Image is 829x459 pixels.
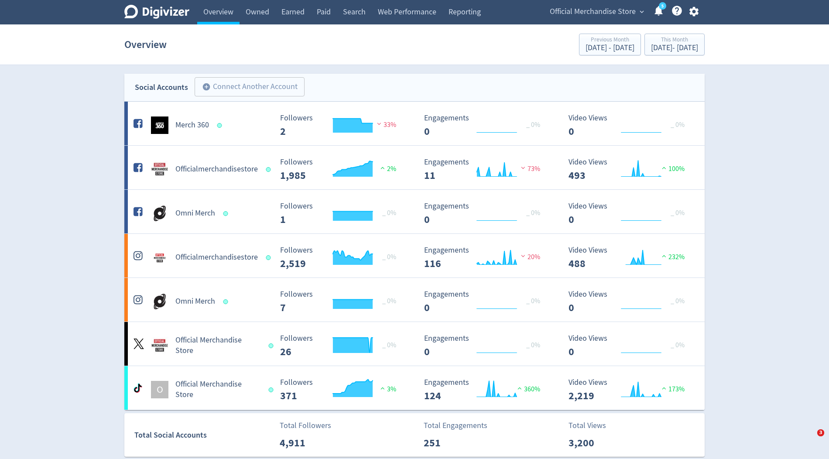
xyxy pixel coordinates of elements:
[564,114,695,137] svg: Video Views 0
[569,420,619,432] p: Total Views
[276,290,407,313] svg: Followers ---
[382,253,396,261] span: _ 0%
[660,164,685,173] span: 100%
[375,120,396,129] span: 33%
[124,146,705,189] a: Officialmerchandisestore undefinedOfficialmerchandisestore Followers --- Followers 1,985 2% Engag...
[280,435,330,451] p: 4,911
[188,79,305,96] a: Connect Another Account
[124,234,705,277] a: Officialmerchandisestore undefinedOfficialmerchandisestore Followers --- Followers 2,519 _ 0% Eng...
[378,385,396,394] span: 3%
[276,334,407,357] svg: Followers ---
[515,385,524,391] img: positive-performance.svg
[382,209,396,217] span: _ 0%
[268,343,276,348] span: Data last synced: 28 Sep 2025, 1:02am (AEST)
[202,82,211,91] span: add_circle
[564,246,695,269] svg: Video Views 488
[651,37,698,44] div: This Month
[564,378,695,401] svg: Video Views 2,219
[569,435,619,451] p: 3,200
[175,120,209,130] h5: Merch 360
[124,366,705,410] a: OOfficial Merchandise Store Followers --- Followers 371 3% Engagements 124 Engagements 124 360% V...
[526,297,540,305] span: _ 0%
[175,208,215,219] h5: Omni Merch
[519,164,528,171] img: negative-performance.svg
[526,120,540,129] span: _ 0%
[223,211,231,216] span: Data last synced: 28 Sep 2025, 7:01am (AEST)
[266,255,274,260] span: Data last synced: 28 Sep 2025, 7:01am (AEST)
[526,209,540,217] span: _ 0%
[378,385,387,391] img: positive-performance.svg
[420,246,551,269] svg: Engagements 116
[661,3,664,9] text: 5
[660,385,668,391] img: positive-performance.svg
[817,429,824,436] span: 3
[375,120,384,127] img: negative-performance.svg
[382,297,396,305] span: _ 0%
[151,381,168,398] div: O
[175,164,258,175] h5: Officialmerchandisestore
[564,334,695,357] svg: Video Views 0
[175,379,260,400] h5: Official Merchandise Store
[519,253,540,261] span: 20%
[420,290,551,313] svg: Engagements 0
[526,341,540,349] span: _ 0%
[659,2,666,10] a: 5
[420,114,551,137] svg: Engagements 0
[420,378,551,401] svg: Engagements 124
[564,290,695,313] svg: Video Views 0
[424,420,487,432] p: Total Engagements
[151,293,168,310] img: Omni Merch undefined
[276,114,407,137] svg: Followers ---
[175,335,260,356] h5: Official Merchandise Store
[420,334,551,357] svg: Engagements 0
[671,209,685,217] span: _ 0%
[579,34,641,55] button: Previous Month[DATE] - [DATE]
[124,102,705,145] a: Merch 360 undefinedMerch 360 Followers --- Followers 2 33% Engagements 0 Engagements 0 _ 0% Video...
[134,429,274,442] div: Total Social Accounts
[268,387,276,392] span: Data last synced: 28 Sep 2025, 7:01am (AEST)
[671,341,685,349] span: _ 0%
[124,31,167,58] h1: Overview
[547,5,646,19] button: Official Merchandise Store
[671,120,685,129] span: _ 0%
[124,278,705,322] a: Omni Merch undefinedOmni Merch Followers --- _ 0% Followers 7 Engagements 0 Engagements 0 _ 0% Vi...
[586,37,634,44] div: Previous Month
[660,164,668,171] img: positive-performance.svg
[280,420,331,432] p: Total Followers
[124,190,705,233] a: Omni Merch undefinedOmni Merch Followers --- _ 0% Followers 1 Engagements 0 Engagements 0 _ 0% Vi...
[151,249,168,266] img: Officialmerchandisestore undefined
[151,116,168,134] img: Merch 360 undefined
[550,5,636,19] span: Official Merchandise Store
[135,81,188,94] div: Social Accounts
[217,123,225,128] span: Data last synced: 28 Sep 2025, 7:01am (AEST)
[660,385,685,394] span: 173%
[151,161,168,178] img: Officialmerchandisestore undefined
[378,164,396,173] span: 2%
[276,202,407,225] svg: Followers ---
[420,202,551,225] svg: Engagements 0
[151,337,168,354] img: Official Merchandise Store undefined
[424,435,474,451] p: 251
[223,299,231,304] span: Data last synced: 28 Sep 2025, 7:01am (AEST)
[651,44,698,52] div: [DATE] - [DATE]
[276,246,407,269] svg: Followers ---
[799,429,820,450] iframe: Intercom live chat
[515,385,540,394] span: 360%
[382,341,396,349] span: _ 0%
[378,164,387,171] img: positive-performance.svg
[644,34,705,55] button: This Month[DATE]- [DATE]
[124,322,705,366] a: Official Merchandise Store undefinedOfficial Merchandise Store Followers --- _ 0% Followers 26 En...
[519,253,528,259] img: negative-performance.svg
[519,164,540,173] span: 73%
[266,167,274,172] span: Data last synced: 28 Sep 2025, 7:01am (AEST)
[660,253,668,259] img: positive-performance.svg
[564,158,695,181] svg: Video Views 493
[671,297,685,305] span: _ 0%
[175,296,215,307] h5: Omni Merch
[195,77,305,96] button: Connect Another Account
[276,158,407,181] svg: Followers ---
[638,8,646,16] span: expand_more
[420,158,551,181] svg: Engagements 11
[564,202,695,225] svg: Video Views 0
[151,205,168,222] img: Omni Merch undefined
